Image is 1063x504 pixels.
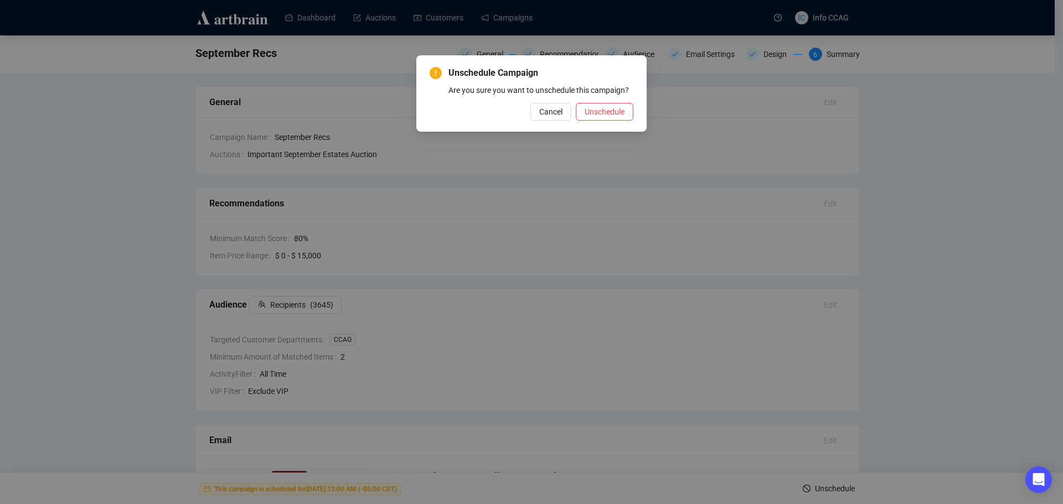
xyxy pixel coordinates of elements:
[430,67,442,79] span: exclamation-circle
[539,106,563,118] span: Cancel
[585,106,625,118] span: Unschedule
[576,103,633,121] button: Unschedule
[1025,466,1052,493] div: Open Intercom Messenger
[448,84,633,96] div: Are you sure you want to unschedule this campaign?
[530,103,571,121] button: Cancel
[448,66,633,80] span: Unschedule Campaign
